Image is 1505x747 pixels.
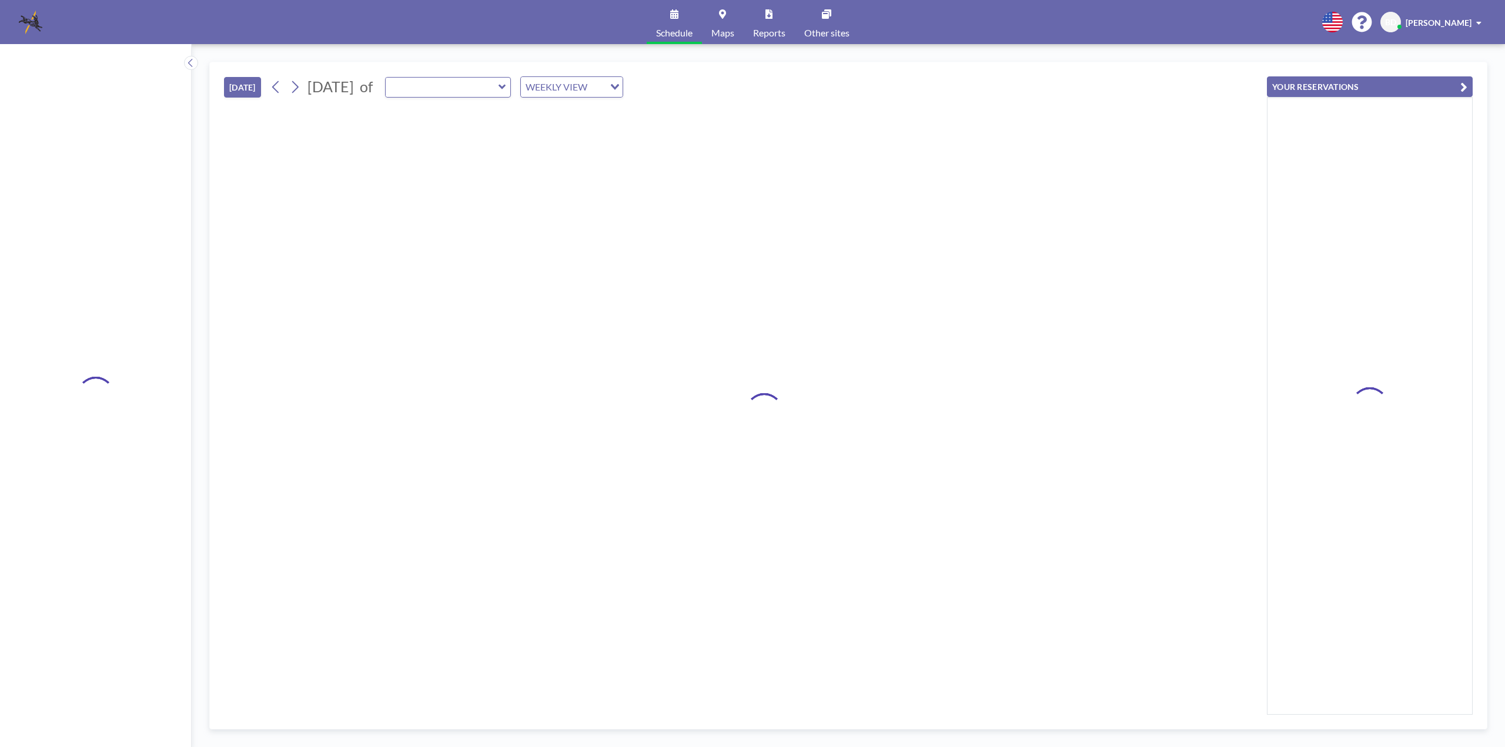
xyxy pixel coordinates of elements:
img: organization-logo [19,11,42,34]
span: WEEKLY VIEW [523,79,590,95]
button: [DATE] [224,77,261,98]
span: [PERSON_NAME] [1406,18,1471,28]
span: of [360,78,373,96]
span: Schedule [656,28,693,38]
span: [DATE] [307,78,354,95]
input: Search for option [591,79,603,95]
span: Other sites [804,28,850,38]
div: Search for option [521,77,623,97]
span: Maps [711,28,734,38]
span: Reports [753,28,785,38]
span: BD [1385,17,1396,28]
button: YOUR RESERVATIONS [1267,76,1473,97]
